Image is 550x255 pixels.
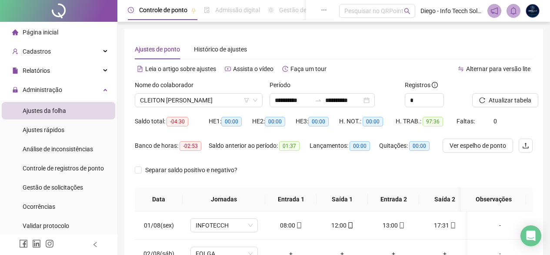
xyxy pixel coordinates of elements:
[526,4,539,17] img: 5142
[323,221,361,230] div: 12:00
[23,146,93,153] span: Análise de inconsistências
[315,97,322,104] span: to
[270,80,296,90] label: Período
[290,65,327,72] span: Faça um tour
[315,97,322,104] span: swap-right
[404,8,410,14] span: search
[183,187,265,211] th: Jornadas
[339,116,396,126] div: H. NOT.:
[479,97,485,103] span: reload
[450,141,506,150] span: Ver espelho de ponto
[135,80,199,90] label: Nome do colaborador
[23,203,55,210] span: Ocorrências
[23,184,83,191] span: Gestão de solicitações
[145,65,216,72] span: Leia o artigo sobre ajustes
[23,126,64,133] span: Ajustes rápidos
[363,117,383,126] span: 00:00
[468,194,519,204] span: Observações
[196,219,253,232] span: INFOTECCH
[23,222,69,229] span: Validar protocolo
[23,165,104,172] span: Controle de registros de ponto
[244,98,249,103] span: filter
[265,187,317,211] th: Entrada 1
[209,116,252,126] div: HE 1:
[265,117,285,126] span: 00:00
[45,239,54,248] span: instagram
[144,222,174,229] span: 01/08(sex)
[12,29,18,35] span: home
[443,139,513,153] button: Ver espelho de ponto
[347,222,353,228] span: mobile
[167,117,188,126] span: -04:30
[458,66,464,72] span: swap
[398,222,405,228] span: mobile
[350,141,370,151] span: 00:00
[423,117,443,126] span: 97:36
[457,118,476,125] span: Faltas:
[194,46,247,53] span: Histórico de ajustes
[461,187,526,211] th: Observações
[368,187,419,211] th: Entrada 2
[279,141,300,151] span: 01:37
[379,141,440,151] div: Quitações:
[92,241,98,248] span: left
[409,141,430,151] span: 00:00
[375,221,412,230] div: 13:00
[253,98,258,103] span: down
[19,239,28,248] span: facebook
[180,141,201,151] span: -02:53
[139,7,187,14] span: Controle de ponto
[128,7,134,13] span: clock-circle
[432,82,438,88] span: info-circle
[493,118,497,125] span: 0
[426,221,463,230] div: 17:31
[474,221,526,230] div: -
[23,67,50,74] span: Relatórios
[272,221,310,230] div: 08:00
[225,66,231,72] span: youtube
[489,95,531,105] span: Atualizar tabela
[510,7,517,15] span: bell
[12,48,18,54] span: user-add
[135,46,180,53] span: Ajustes de ponto
[321,7,327,13] span: ellipsis
[317,187,368,211] th: Saída 1
[396,116,457,126] div: H. TRAB.:
[221,117,242,126] span: 00:00
[12,87,18,93] span: lock
[140,94,257,107] span: CLEITON ALBERTO DOS SANTOS
[472,93,538,107] button: Atualizar tabela
[204,7,210,13] span: file-done
[191,8,196,13] span: pushpin
[23,48,51,55] span: Cadastros
[282,66,288,72] span: history
[23,86,62,93] span: Administração
[419,187,470,211] th: Saída 2
[310,141,379,151] div: Lançamentos:
[32,239,41,248] span: linkedin
[12,68,18,74] span: file
[520,225,541,246] div: Open Intercom Messenger
[23,29,58,36] span: Página inicial
[137,66,143,72] span: file-text
[135,141,209,151] div: Banco de horas:
[449,222,456,228] span: mobile
[142,165,241,175] span: Separar saldo positivo e negativo?
[405,80,438,90] span: Registros
[420,6,483,16] span: Diego - Info Tecch Soluções Corporativa em T.I
[522,142,529,149] span: upload
[23,107,66,114] span: Ajustes da folha
[279,7,323,14] span: Gestão de férias
[135,187,183,211] th: Data
[490,7,498,15] span: notification
[209,141,310,151] div: Saldo anterior ao período:
[296,116,339,126] div: HE 3:
[215,7,260,14] span: Admissão digital
[135,116,209,126] div: Saldo total:
[308,117,329,126] span: 00:00
[295,222,302,228] span: mobile
[268,7,274,13] span: sun
[233,65,273,72] span: Assista o vídeo
[252,116,296,126] div: HE 2:
[466,65,530,72] span: Alternar para versão lite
